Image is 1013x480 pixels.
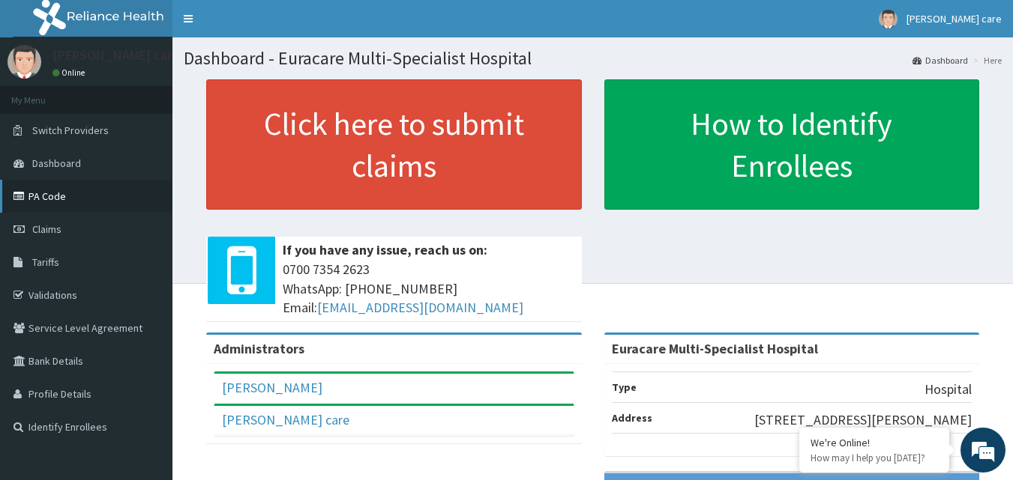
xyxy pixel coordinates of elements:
[32,124,109,137] span: Switch Providers
[206,79,582,210] a: Click here to submit claims
[28,75,61,112] img: d_794563401_company_1708531726252_794563401
[283,260,574,318] span: 0700 7354 2623 WhatsApp: [PHONE_NUMBER] Email:
[7,320,286,373] textarea: Type your message and hit 'Enter'
[612,340,818,357] strong: Euracare Multi-Specialist Hospital
[317,299,523,316] a: [EMAIL_ADDRESS][DOMAIN_NAME]
[78,84,252,103] div: Chat with us now
[32,157,81,170] span: Dashboard
[52,49,179,62] p: [PERSON_NAME] care
[811,452,938,464] p: How may I help you today?
[52,67,88,78] a: Online
[222,379,322,396] a: [PERSON_NAME]
[925,380,972,399] p: Hospital
[970,54,1002,67] li: Here
[184,49,1002,68] h1: Dashboard - Euracare Multi-Specialist Hospital
[87,145,207,296] span: We're online!
[246,7,282,43] div: Minimize live chat window
[913,54,968,67] a: Dashboard
[283,241,487,258] b: If you have any issue, reach us on:
[612,411,652,425] b: Address
[604,79,980,210] a: How to Identify Enrollees
[32,222,61,236] span: Claims
[811,436,938,449] div: We're Online!
[612,380,637,394] b: Type
[907,12,1002,25] span: [PERSON_NAME] care
[879,10,898,28] img: User Image
[7,45,41,79] img: User Image
[754,410,972,430] p: [STREET_ADDRESS][PERSON_NAME]
[222,411,349,428] a: [PERSON_NAME] care
[214,340,304,357] b: Administrators
[32,255,59,269] span: Tariffs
